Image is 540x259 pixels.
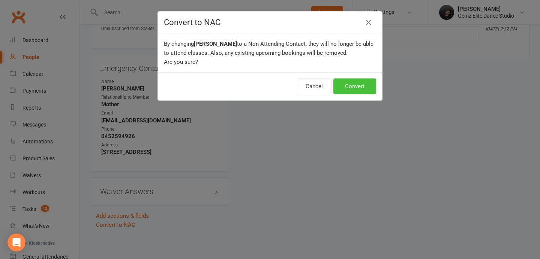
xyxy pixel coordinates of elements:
button: Cancel [297,78,331,94]
button: Close [363,17,375,29]
button: Convert [333,78,376,94]
div: By changing to a Non-Attending Contact, they will no longer be able to attend classes. Also, any ... [158,33,382,72]
b: [PERSON_NAME] [194,41,237,47]
div: Open Intercom Messenger [7,233,25,251]
h4: Convert to NAC [164,18,376,27]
